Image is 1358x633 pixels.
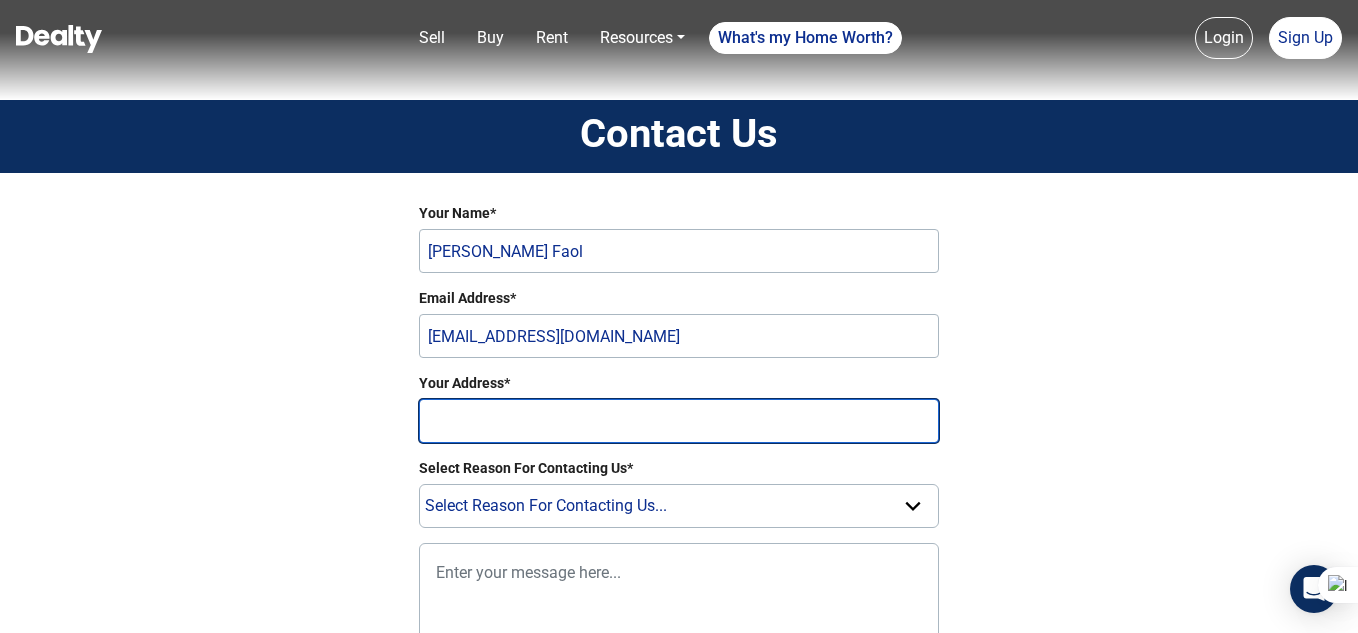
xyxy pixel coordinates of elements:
a: Login [1195,17,1253,59]
img: Dealty - Buy, Sell & Rent Homes [16,25,102,53]
a: What's my Home Worth? [709,22,902,54]
div: Open Intercom Messenger [1290,565,1338,613]
label: Your Address* [419,373,939,394]
a: Resources [592,18,693,58]
label: Select Reason For Contacting Us* [419,458,939,479]
a: Buy [469,18,512,58]
h1: Contact Us [15,110,1343,158]
label: Your Name* [419,203,939,224]
label: Email Address* [419,288,939,309]
a: Sign Up [1269,17,1342,59]
a: Rent [528,18,576,58]
a: Sell [411,18,453,58]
